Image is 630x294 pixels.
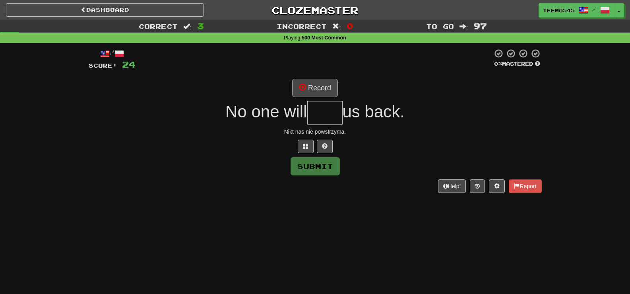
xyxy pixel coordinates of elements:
[298,140,314,153] button: Switch sentence to multiple choice alt+p
[139,22,178,30] span: Correct
[197,21,204,31] span: 3
[302,35,346,41] strong: 500 Most Common
[216,3,414,17] a: Clozemaster
[277,22,327,30] span: Incorrect
[183,23,192,30] span: :
[291,157,340,175] button: Submit
[292,79,338,97] button: Record
[470,179,485,193] button: Round history (alt+y)
[343,102,405,121] span: us back.
[347,21,353,31] span: 0
[122,59,136,69] span: 24
[539,3,614,18] a: teemo545 /
[89,128,542,136] div: Nikt nas nie powstrzyma.
[473,21,487,31] span: 97
[494,60,502,67] span: 0 %
[438,179,466,193] button: Help!
[543,7,575,14] span: teemo545
[332,23,341,30] span: :
[459,23,468,30] span: :
[6,3,204,17] a: Dashboard
[89,49,136,58] div: /
[592,6,596,12] span: /
[492,60,542,68] div: Mastered
[509,179,541,193] button: Report
[89,62,117,69] span: Score:
[317,140,333,153] button: Single letter hint - you only get 1 per sentence and score half the points! alt+h
[426,22,454,30] span: To go
[225,102,307,121] span: No one will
